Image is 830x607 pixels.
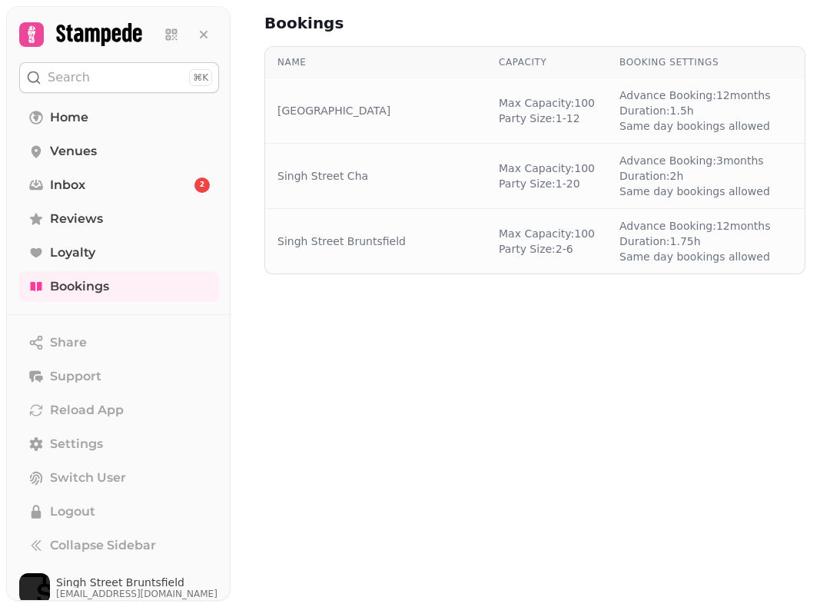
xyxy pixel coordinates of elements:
span: Bookings [50,277,109,296]
button: User avatarSingh Street Bruntsfield[EMAIL_ADDRESS][DOMAIN_NAME] [19,573,219,604]
button: Switch User [19,463,219,493]
span: [EMAIL_ADDRESS][DOMAIN_NAME] [56,588,217,600]
button: Share [19,327,219,358]
span: Share [50,333,87,352]
span: Advance Booking: 12 months [619,218,771,234]
span: Singh Street Bruntsfield [56,577,217,588]
span: Home [50,108,88,127]
span: Settings [50,435,103,453]
h2: Bookings [264,12,559,34]
span: Party Size: 1 - 20 [499,176,595,191]
span: Reviews [50,210,103,228]
span: Duration: 1.75 h [619,234,771,249]
span: Loyalty [50,244,95,262]
span: Reload App [50,401,124,420]
a: Singh Street Cha [277,168,368,184]
a: Home [19,102,219,133]
span: Collapse Sidebar [50,536,156,555]
a: Reviews [19,204,219,234]
span: Switch User [50,469,126,487]
button: Reload App [19,395,219,426]
a: Inbox2 [19,170,219,201]
div: Booking Settings [619,56,771,68]
span: Max Capacity: 100 [499,226,595,241]
a: Loyalty [19,237,219,268]
span: Advance Booking: 12 months [619,88,771,103]
span: Duration: 1.5 h [619,103,771,118]
button: Logout [19,496,219,527]
button: Collapse Sidebar [19,530,219,561]
p: Search [48,68,90,87]
a: Settings [19,429,219,459]
button: Support [19,361,219,392]
a: Bookings [19,271,219,302]
span: Same day bookings allowed [619,118,771,134]
div: Name [277,56,474,68]
span: Party Size: 1 - 12 [499,111,595,126]
div: ⌘K [189,69,212,86]
button: Search⌘K [19,62,219,93]
span: Same day bookings allowed [619,249,771,264]
span: Advance Booking: 3 months [619,153,770,168]
img: User avatar [19,573,50,604]
a: Venues [19,136,219,167]
span: Duration: 2 h [619,168,770,184]
span: 2 [200,180,204,191]
span: Party Size: 2 - 6 [499,241,595,257]
a: [GEOGRAPHIC_DATA] [277,103,390,118]
span: Max Capacity: 100 [499,95,595,111]
span: Inbox [50,176,85,194]
span: Support [50,367,101,386]
a: Singh Street Bruntsfield [277,234,406,249]
span: Same day bookings allowed [619,184,770,199]
span: Max Capacity: 100 [499,161,595,176]
span: Venues [50,142,97,161]
div: Capacity [499,56,595,68]
span: Logout [50,503,95,521]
